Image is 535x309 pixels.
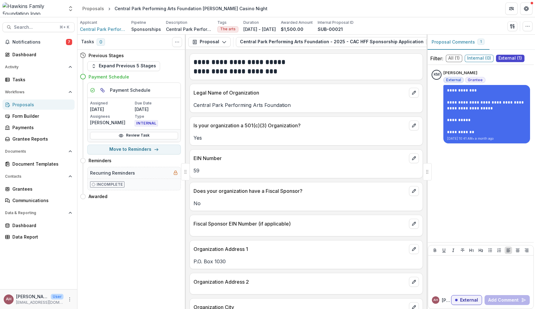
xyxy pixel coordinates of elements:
[318,20,354,25] p: Internal Proposal ID
[12,113,70,119] div: Form Builder
[12,51,70,58] div: Dashboard
[443,70,477,76] p: [PERSON_NAME]
[477,247,485,254] button: Heading 2
[433,298,438,302] div: Angela Hawkins
[505,2,518,15] button: Partners
[166,20,187,25] p: Description
[447,136,526,141] p: [DATE] 10:41 AM • a month ago
[2,232,75,242] a: Data Report
[2,87,75,97] button: Open Workflows
[51,294,63,299] p: User
[2,62,75,72] button: Open Activity
[90,114,133,119] p: Assignees
[459,247,466,254] button: Strike
[480,40,482,44] span: 1
[465,55,494,62] span: Internal ( 0 )
[12,234,70,240] div: Data Report
[442,297,451,303] p: [PERSON_NAME]
[80,26,126,32] a: Central Park Performing Arts Foundation
[66,296,73,303] button: More
[446,78,461,82] span: External
[5,149,66,154] span: Documents
[188,37,231,47] button: Proposal
[135,106,178,112] p: [DATE]
[12,76,70,83] div: Tasks
[409,219,419,229] button: edit
[89,74,129,80] h4: Payment Schedule
[2,49,75,60] a: Dashboard
[194,167,419,174] p: 59
[194,154,407,162] p: EIN Number
[431,247,439,254] button: Bold
[2,122,75,133] a: Payments
[468,78,483,82] span: Grantee
[135,114,178,119] p: Type
[495,247,503,254] button: Ordered List
[451,295,482,305] button: External
[2,171,75,181] button: Open Contacts
[166,26,212,32] p: Central Park Performing Arts Foundation [PERSON_NAME] Casino Night
[460,298,478,303] p: External
[194,200,419,207] p: No
[409,186,419,196] button: edit
[217,20,227,25] p: Tags
[2,22,75,32] button: Search...
[131,20,146,25] p: Pipeline
[409,88,419,98] button: edit
[427,35,489,50] button: Proposal Comments
[2,2,64,15] img: Hawkins Family Foundation logo
[5,90,66,94] span: Workflows
[446,55,462,62] span: All ( 1 )
[80,4,107,13] a: Proposals
[5,174,66,179] span: Contacts
[409,121,419,130] button: edit
[12,197,70,204] div: Communications
[2,208,75,218] button: Open Data & Reporting
[194,278,407,286] p: Organization Address 2
[80,20,97,25] p: Applicant
[66,2,75,15] button: Open entity switcher
[496,55,524,62] span: External ( 1 )
[2,184,75,194] a: Grantees
[12,136,70,142] div: Grantee Reports
[135,120,158,126] span: INTERNAL
[430,55,443,62] p: Filter:
[12,124,70,131] div: Payments
[220,27,236,31] span: The arts
[485,295,530,305] button: Add Comment
[90,100,133,106] p: Assigned
[82,5,104,12] div: Proposals
[115,5,267,12] div: Central Park Performing Arts Foundation [PERSON_NAME] Casino Night
[97,38,105,46] span: 0
[135,100,178,106] p: Due Date
[2,37,75,47] button: Notifications7
[2,74,75,85] a: Tasks
[236,37,442,47] button: Central Park Performing Arts Foundation - 2025 - CAC HFF Sponsorship Application1
[2,146,75,156] button: Open Documents
[2,134,75,144] a: Grantee Reports
[194,89,407,96] p: Legal Name of Organization
[450,247,457,254] button: Italicize
[520,2,533,15] button: Get Help
[12,186,70,192] div: Grantees
[505,247,512,254] button: Align Left
[2,195,75,205] a: Communications
[12,101,70,108] div: Proposals
[98,85,107,95] button: View dependent tasks
[281,26,303,32] p: $1,500.00
[194,122,407,129] p: Is your organization a 501(c)(3) Organization?
[514,247,521,254] button: Align Center
[14,25,56,30] span: Search...
[16,300,63,305] p: [EMAIL_ADDRESS][DOMAIN_NAME]
[434,73,440,77] div: Karen McGraw
[12,40,66,45] span: Notifications
[486,247,494,254] button: Bullet List
[281,20,313,25] p: Awarded Amount
[468,247,475,254] button: Heading 1
[58,24,71,31] div: ⌘ + K
[6,297,11,301] div: Angela Hawkins
[243,26,276,32] p: [DATE] - [DATE]
[5,65,66,69] span: Activity
[2,99,75,110] a: Proposals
